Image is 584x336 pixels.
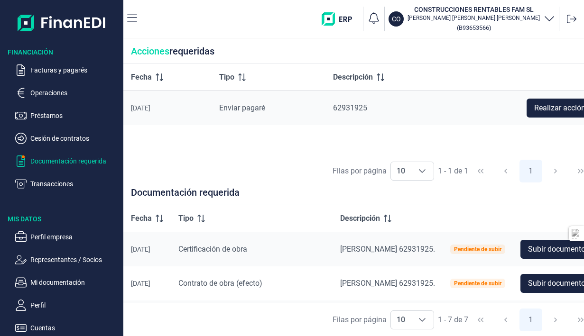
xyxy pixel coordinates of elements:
span: Fecha [131,213,152,224]
img: erp [322,12,359,26]
button: Documentación requerida [15,155,120,167]
div: Filas por página [333,314,387,326]
p: Perfil [30,300,120,311]
img: Logo de aplicación [18,8,106,38]
span: Fecha [131,72,152,83]
button: Préstamos [15,110,120,121]
small: Copiar cif [457,24,491,31]
p: Mi documentación [30,277,120,288]
p: Perfil empresa [30,231,120,243]
span: 1 - 1 de 1 [438,167,468,175]
button: Page 1 [519,309,542,331]
span: Descripción [333,72,373,83]
span: Acciones [131,45,169,57]
button: Representantes / Socios [15,254,120,265]
span: Tipo [178,213,194,224]
div: [DATE] [131,104,204,112]
span: Enviar pagaré [219,103,265,112]
button: Page 1 [519,160,542,182]
button: First Page [469,160,492,182]
span: 10 [391,162,411,180]
button: COCONSTRUCCIONES RENTABLES FAM SL[PERSON_NAME] [PERSON_NAME] [PERSON_NAME](B93653566) [389,5,555,33]
p: CO [392,14,401,24]
span: Tipo [219,72,234,83]
p: Transacciones [30,178,120,190]
span: [PERSON_NAME] 62931925. [340,245,435,254]
button: Previous Page [494,160,517,182]
div: Choose [411,162,434,180]
span: Contrato de obra (efecto) [178,279,262,288]
p: Operaciones [30,87,120,99]
p: Facturas y pagarés [30,64,120,76]
button: Transacciones [15,178,120,190]
p: Documentación requerida [30,155,120,167]
h3: CONSTRUCCIONES RENTABLES FAM SL [408,5,540,14]
span: 10 [391,311,411,329]
p: Representantes / Socios [30,254,120,265]
button: Facturas y pagarés [15,64,120,76]
button: Perfil [15,300,120,311]
span: [PERSON_NAME] 62931925. [340,279,435,288]
button: Perfil empresa [15,231,120,243]
span: Certificación de obra [178,245,247,254]
p: [PERSON_NAME] [PERSON_NAME] [PERSON_NAME] [408,14,540,22]
span: 1 - 7 de 7 [438,316,468,324]
div: Pendiente de subir [454,246,501,252]
span: Descripción [340,213,380,224]
span: 62931925 [333,103,367,112]
button: Previous Page [494,309,517,331]
p: Cesión de contratos [30,133,120,144]
button: Cuentas [15,322,120,334]
div: Choose [411,311,434,329]
div: Filas por página [333,165,387,177]
button: Next Page [544,309,567,331]
div: [DATE] [131,280,163,287]
button: First Page [469,309,492,331]
div: Pendiente de subir [454,281,501,286]
button: Next Page [544,160,567,182]
button: Cesión de contratos [15,133,120,144]
p: Cuentas [30,322,120,334]
p: Préstamos [30,110,120,121]
button: Mi documentación [15,277,120,288]
div: [DATE] [131,245,163,253]
button: Operaciones [15,87,120,99]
